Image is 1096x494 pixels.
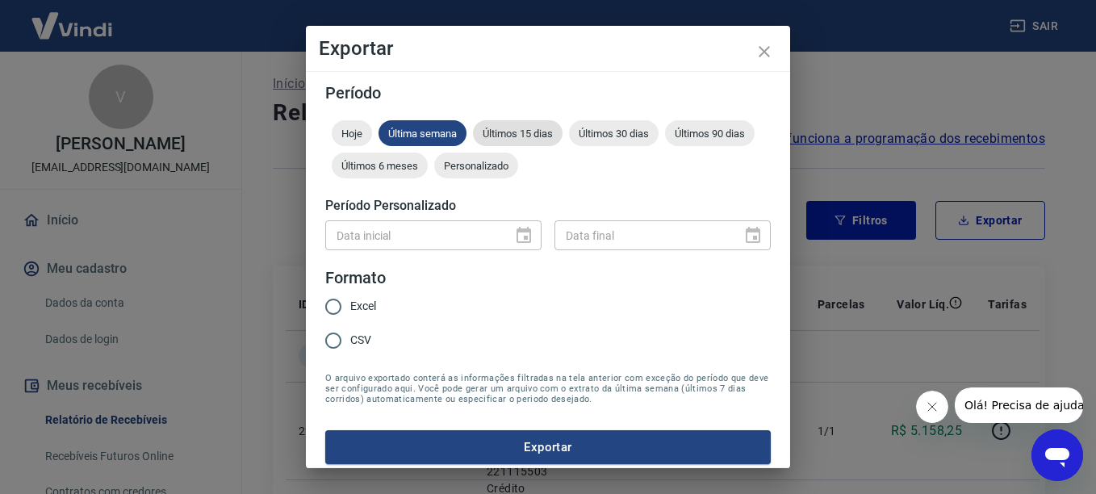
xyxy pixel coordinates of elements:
div: Última semana [379,120,466,146]
h5: Período [325,85,771,101]
span: Personalizado [434,160,518,172]
iframe: Botão para abrir a janela de mensagens [1031,429,1083,481]
iframe: Mensagem da empresa [955,387,1083,423]
button: Exportar [325,430,771,464]
span: Últimos 15 dias [473,128,563,140]
span: O arquivo exportado conterá as informações filtradas na tela anterior com exceção do período que ... [325,373,771,404]
legend: Formato [325,266,386,290]
input: DD/MM/YYYY [325,220,501,250]
div: Últimos 15 dias [473,120,563,146]
button: close [745,32,784,71]
span: Últimos 30 dias [569,128,659,140]
div: Personalizado [434,153,518,178]
span: Excel [350,298,376,315]
h4: Exportar [319,39,777,58]
span: Últimos 90 dias [665,128,755,140]
h5: Período Personalizado [325,198,771,214]
span: Olá! Precisa de ajuda? [10,11,136,24]
div: Últimos 90 dias [665,120,755,146]
div: Últimos 6 meses [332,153,428,178]
input: DD/MM/YYYY [554,220,730,250]
iframe: Fechar mensagem [916,391,948,423]
span: Última semana [379,128,466,140]
span: Hoje [332,128,372,140]
span: Últimos 6 meses [332,160,428,172]
span: CSV [350,332,371,349]
div: Últimos 30 dias [569,120,659,146]
div: Hoje [332,120,372,146]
